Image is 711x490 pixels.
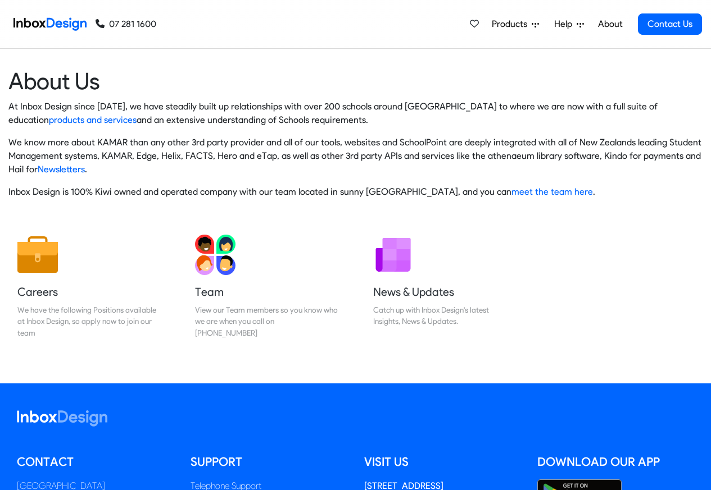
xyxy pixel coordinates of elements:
h5: Careers [17,284,160,300]
a: Team View our Team members so you know who we are when you call on [PHONE_NUMBER] [186,226,347,347]
a: Products [487,13,544,35]
a: Careers We have the following Positions available at Inbox Design, so apply now to join our team [8,226,169,347]
a: products and services [49,115,137,125]
h5: Team [195,284,338,300]
a: News & Updates Catch up with Inbox Design's latest Insights, News & Updates. [364,226,525,347]
p: Inbox Design is 100% Kiwi owned and operated company with our team located in sunny [GEOGRAPHIC_D... [8,185,703,199]
span: Help [554,17,577,31]
h5: Support [191,454,347,470]
a: Contact Us [638,13,702,35]
div: We have the following Positions available at Inbox Design, so apply now to join our team [17,304,160,338]
a: Newsletters [38,164,85,175]
p: At Inbox Design since [DATE], we have steadily built up relationships with over 200 schools aroun... [8,100,703,127]
heading: About Us [8,67,703,95]
h5: Download our App [537,454,694,470]
img: 2022_01_12_icon_newsletter.svg [373,235,414,275]
a: About [595,13,626,35]
a: Help [550,13,588,35]
h5: News & Updates [373,284,516,300]
img: 2022_01_13_icon_team.svg [195,235,236,275]
img: logo_inboxdesign_white.svg [17,410,107,427]
h5: Visit us [364,454,521,470]
span: Products [492,17,532,31]
a: 07 281 1600 [96,17,156,31]
a: meet the team here [511,186,593,197]
h5: Contact [17,454,174,470]
img: 2022_01_13_icon_job.svg [17,235,58,275]
div: View our Team members so you know who we are when you call on [PHONE_NUMBER] [195,304,338,338]
p: We know more about KAMAR than any other 3rd party provider and all of our tools, websites and Sch... [8,136,703,176]
div: Catch up with Inbox Design's latest Insights, News & Updates. [373,304,516,327]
